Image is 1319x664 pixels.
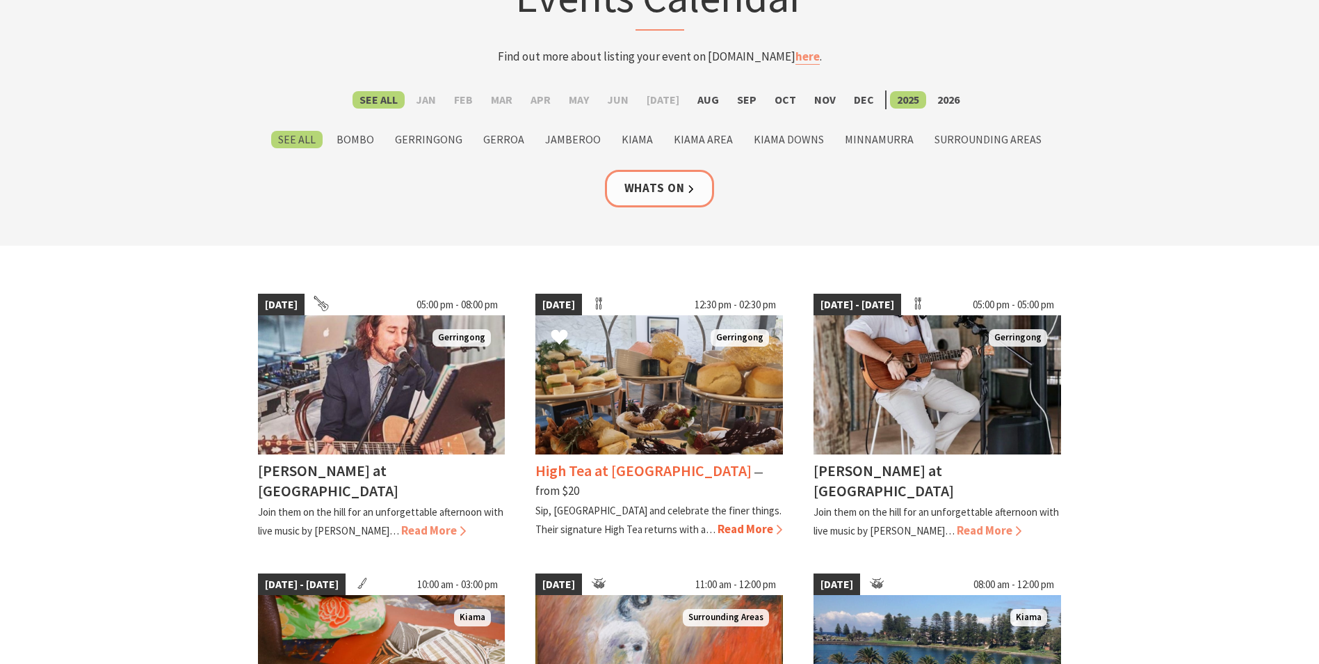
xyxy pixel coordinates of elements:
[535,315,783,454] img: High Tea
[484,91,519,109] label: Mar
[258,461,398,500] h4: [PERSON_NAME] at [GEOGRAPHIC_DATA]
[814,294,1061,540] a: [DATE] - [DATE] 05:00 pm - 05:00 pm Tayvin Martins Gerringong [PERSON_NAME] at [GEOGRAPHIC_DATA] ...
[535,294,582,316] span: [DATE]
[432,329,491,347] span: Gerringong
[388,131,469,148] label: Gerringong
[387,47,932,66] p: Find out more about listing your event on [DOMAIN_NAME] .
[814,574,860,596] span: [DATE]
[476,131,531,148] label: Gerroa
[454,609,491,626] span: Kiama
[928,131,1049,148] label: Surrounding Areas
[688,294,783,316] span: 12:30 pm - 02:30 pm
[966,574,1061,596] span: 08:00 am - 12:00 pm
[718,521,782,537] span: Read More
[930,91,966,109] label: 2026
[807,91,843,109] label: Nov
[814,315,1061,454] img: Tayvin Martins
[640,91,686,109] label: [DATE]
[330,131,381,148] label: Bombo
[989,329,1047,347] span: Gerringong
[258,505,503,537] p: Join them on the hill for an unforgettable afternoon with live music by [PERSON_NAME]…
[562,91,596,109] label: May
[890,91,926,109] label: 2025
[957,523,1021,538] span: Read More
[683,609,769,626] span: Surrounding Areas
[535,574,582,596] span: [DATE]
[410,574,505,596] span: 10:00 am - 03:00 pm
[447,91,480,109] label: Feb
[814,505,1059,537] p: Join them on the hill for an unforgettable afternoon with live music by [PERSON_NAME]…
[535,294,783,540] a: [DATE] 12:30 pm - 02:30 pm High Tea Gerringong High Tea at [GEOGRAPHIC_DATA] ⁠— from $20 Sip, [GE...
[535,461,752,480] h4: High Tea at [GEOGRAPHIC_DATA]
[747,131,831,148] label: Kiama Downs
[353,91,405,109] label: See All
[768,91,803,109] label: Oct
[258,574,346,596] span: [DATE] - [DATE]
[401,523,466,538] span: Read More
[690,91,726,109] label: Aug
[409,91,443,109] label: Jan
[535,504,782,536] p: Sip, [GEOGRAPHIC_DATA] and celebrate the finer things. Their signature High Tea returns with a…
[711,329,769,347] span: Gerringong
[537,315,582,362] button: Click to Favourite High Tea at Bella Char
[410,294,505,316] span: 05:00 pm - 08:00 pm
[795,49,820,65] a: here
[258,294,305,316] span: [DATE]
[258,315,505,454] img: Anthony Hughes
[847,91,881,109] label: Dec
[838,131,921,148] label: Minnamurra
[605,170,715,207] a: Whats On
[524,91,558,109] label: Apr
[966,294,1061,316] span: 05:00 pm - 05:00 pm
[615,131,660,148] label: Kiama
[1010,609,1047,626] span: Kiama
[730,91,763,109] label: Sep
[271,131,323,148] label: See All
[538,131,608,148] label: Jamberoo
[814,294,901,316] span: [DATE] - [DATE]
[814,461,954,500] h4: [PERSON_NAME] at [GEOGRAPHIC_DATA]
[258,294,505,540] a: [DATE] 05:00 pm - 08:00 pm Anthony Hughes Gerringong [PERSON_NAME] at [GEOGRAPHIC_DATA] Join them...
[600,91,636,109] label: Jun
[688,574,783,596] span: 11:00 am - 12:00 pm
[667,131,740,148] label: Kiama Area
